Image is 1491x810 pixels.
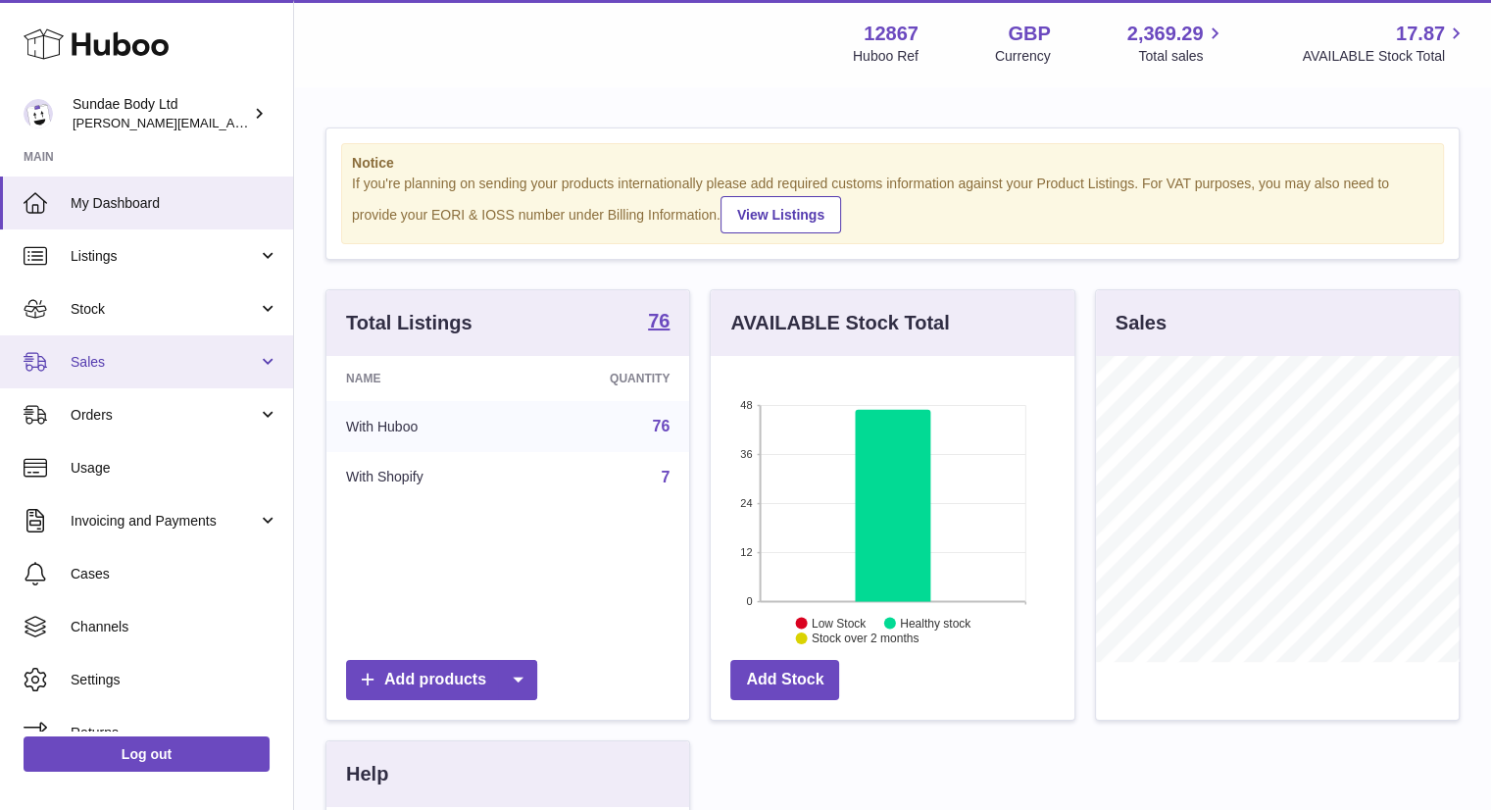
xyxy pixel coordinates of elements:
a: 76 [653,418,671,434]
span: AVAILABLE Stock Total [1302,47,1467,66]
span: Stock [71,300,258,319]
a: 76 [648,311,670,334]
a: Log out [24,736,270,772]
span: Total sales [1138,47,1225,66]
span: Settings [71,671,278,689]
text: Healthy stock [900,616,971,630]
span: Cases [71,565,278,583]
th: Name [326,356,522,401]
h3: Sales [1116,310,1167,336]
span: Invoicing and Payments [71,512,258,531]
strong: GBP [1008,21,1050,47]
span: Orders [71,406,258,425]
span: 17.87 [1396,21,1445,47]
text: 12 [741,546,753,558]
a: Add products [346,660,537,700]
strong: 76 [648,311,670,330]
h3: Total Listings [346,310,472,336]
h3: AVAILABLE Stock Total [730,310,949,336]
strong: Notice [352,154,1433,173]
h3: Help [346,761,388,787]
td: With Shopify [326,452,522,503]
text: Low Stock [812,616,867,630]
div: Sundae Body Ltd [73,95,249,132]
text: Stock over 2 months [812,632,919,645]
div: If you're planning on sending your products internationally please add required customs informati... [352,175,1433,233]
text: 24 [741,497,753,509]
span: [PERSON_NAME][EMAIL_ADDRESS][DOMAIN_NAME] [73,115,393,130]
span: My Dashboard [71,194,278,213]
span: Listings [71,247,258,266]
td: With Huboo [326,401,522,452]
img: rizaldy@sundaebody.com [24,99,53,128]
text: 36 [741,448,753,460]
span: Channels [71,618,278,636]
span: Usage [71,459,278,478]
div: Huboo Ref [853,47,919,66]
strong: 12867 [864,21,919,47]
span: Returns [71,724,278,742]
div: Currency [995,47,1051,66]
th: Quantity [522,356,690,401]
span: Sales [71,353,258,372]
text: 0 [747,595,753,607]
a: 7 [661,469,670,485]
a: Add Stock [730,660,839,700]
a: 17.87 AVAILABLE Stock Total [1302,21,1467,66]
text: 48 [741,399,753,411]
span: 2,369.29 [1127,21,1204,47]
a: 2,369.29 Total sales [1127,21,1226,66]
a: View Listings [721,196,841,233]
